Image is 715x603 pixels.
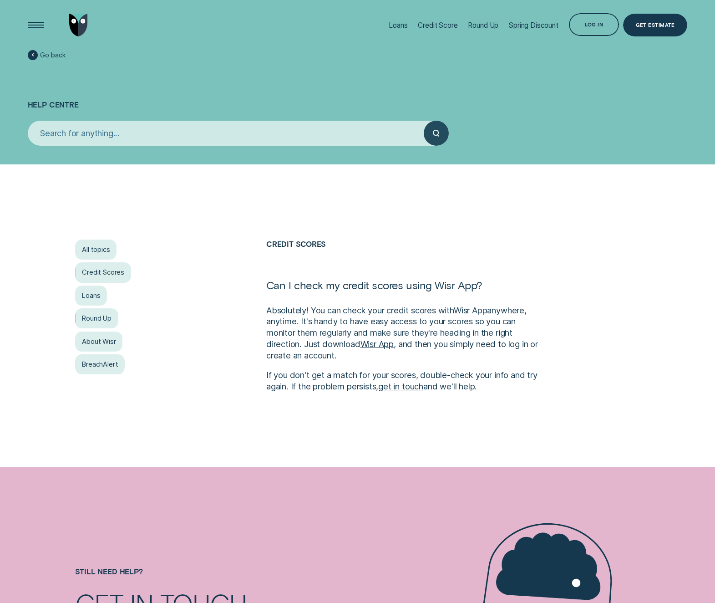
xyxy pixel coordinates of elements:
a: Loans [75,286,107,306]
a: Credit Scores [75,262,131,282]
img: Wisr [69,14,88,36]
h4: Still need help? [75,567,353,590]
button: Open Menu [25,14,47,36]
a: Go back [28,50,66,60]
a: Wisr App [454,305,487,315]
a: All topics [75,240,117,260]
input: Search for anything... [28,121,424,146]
span: Go back [40,51,66,59]
div: Round Up [468,21,498,30]
p: Absolutely! You can check your credit scores with anywhere, anytime. It's handy to have easy acce... [266,305,544,361]
div: Spring Discount [509,21,558,30]
h2: Credit Scores [266,240,544,278]
div: Credit Score [418,21,457,30]
a: About Wisr [75,332,122,352]
a: BreachAlert [75,354,125,374]
a: Credit Scores [266,240,326,248]
h1: Can I check my credit scores using Wisr App? [266,278,544,304]
button: Log in [569,13,619,36]
button: Submit your search query. [424,121,449,146]
div: Loans [389,21,407,30]
h1: Help Centre [28,62,688,119]
a: Round Up [75,308,118,328]
a: Wisr App [360,339,394,349]
a: get in touch [378,381,423,391]
p: If you don't get a match for your scores, double-check your info and try again. If the problem pe... [266,369,544,392]
a: Get Estimate [623,14,687,36]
